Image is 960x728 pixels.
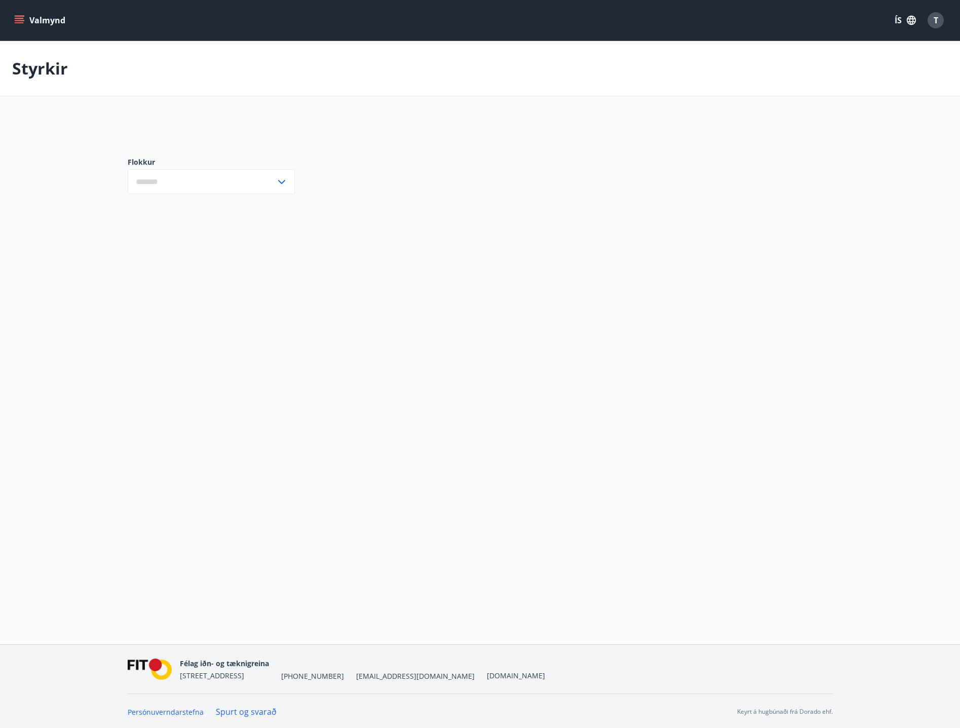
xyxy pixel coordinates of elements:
p: Styrkir [12,57,68,80]
a: Spurt og svarað [216,706,277,717]
span: Félag iðn- og tæknigreina [180,659,269,668]
span: [PHONE_NUMBER] [281,671,344,681]
button: ÍS [889,11,921,29]
p: Keyrt á hugbúnaði frá Dorado ehf. [737,707,833,716]
button: T [924,8,948,32]
a: [DOMAIN_NAME] [487,671,545,680]
label: Flokkur [128,157,295,167]
span: [EMAIL_ADDRESS][DOMAIN_NAME] [356,671,475,681]
span: T [934,15,938,26]
button: menu [12,11,69,29]
img: FPQVkF9lTnNbbaRSFyT17YYeljoOGk5m51IhT0bO.png [128,659,172,680]
a: Persónuverndarstefna [128,707,204,717]
span: [STREET_ADDRESS] [180,671,244,680]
